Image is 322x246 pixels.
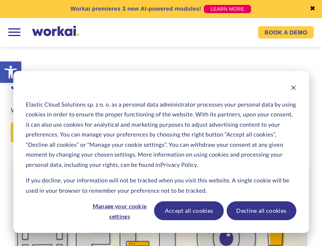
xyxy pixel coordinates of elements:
a: See open positions [11,122,93,143]
a: LEARN MORE [204,5,251,13]
button: Dismiss cookie banner [290,84,296,94]
h1: Join our award-winning team 🤝 [11,76,311,95]
p: Elastic Cloud Solutions sp. z o. o. as a personal data administrator processes your personal data... [26,100,296,170]
a: BOOK A DEMO [258,26,314,39]
a: ✖ [310,6,315,12]
button: Accept all cookies [154,201,224,220]
a: Privacy Policy [160,160,197,170]
p: If you decline, your information will not be tracked when you visit this website. A single cookie... [26,175,296,196]
button: Decline all cookies [226,201,296,220]
p: Workai premieres 3 new AI-powered modules! [71,5,201,13]
div: Cookie banner [13,71,309,233]
h3: Work with us to deliver the world’s best employee experience platform [11,106,311,116]
button: Manage your cookie settings [88,201,151,220]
